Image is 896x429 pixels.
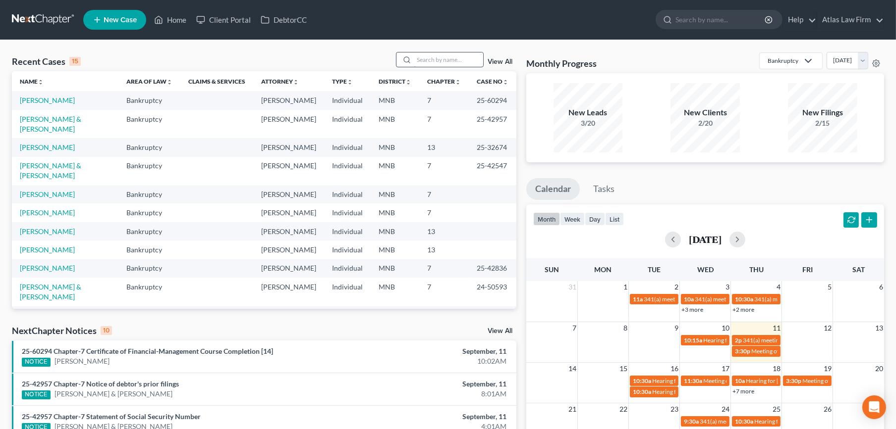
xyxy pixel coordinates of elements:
[419,203,469,222] td: 7
[427,78,461,85] a: Chapterunfold_more
[167,79,172,85] i: unfold_more
[735,336,742,344] span: 2p
[673,281,679,293] span: 2
[788,107,857,118] div: New Filings
[817,11,884,29] a: Atlas Law Firm
[560,212,585,226] button: week
[118,306,180,334] td: Bankruptcy
[371,138,419,156] td: MNB
[648,265,661,274] span: Tue
[721,363,730,375] span: 17
[675,10,766,29] input: Search by name...
[352,389,507,399] div: 8:01AM
[746,377,823,384] span: Hearing for [PERSON_NAME]
[293,79,299,85] i: unfold_more
[253,185,324,203] td: [PERSON_NAME]
[874,322,884,334] span: 13
[20,264,75,272] a: [PERSON_NAME]
[419,157,469,185] td: 7
[118,222,180,240] td: Bankruptcy
[324,185,371,203] td: Individual
[823,363,833,375] span: 19
[469,138,516,156] td: 25-32674
[324,138,371,156] td: Individual
[149,11,191,29] a: Home
[488,328,512,334] a: View All
[633,388,651,395] span: 10:30a
[533,212,560,226] button: month
[776,281,782,293] span: 4
[554,107,623,118] div: New Leads
[671,107,740,118] div: New Clients
[12,55,81,67] div: Recent Cases
[503,79,508,85] i: unfold_more
[526,57,597,69] h3: Monthly Progress
[371,278,419,306] td: MNB
[332,78,353,85] a: Typeunfold_more
[605,212,624,226] button: list
[725,281,730,293] span: 3
[371,306,419,334] td: MNB
[55,356,110,366] a: [PERSON_NAME]
[469,306,516,334] td: 24-32531
[324,278,371,306] td: Individual
[419,278,469,306] td: 7
[261,78,299,85] a: Attorneyunfold_more
[22,380,179,388] a: 25-42957 Chapter-7 Notice of debtor's prior filings
[749,265,764,274] span: Thu
[371,157,419,185] td: MNB
[419,240,469,259] td: 13
[469,259,516,278] td: 25-42836
[118,185,180,203] td: Bankruptcy
[253,157,324,185] td: [PERSON_NAME]
[670,363,679,375] span: 16
[618,363,628,375] span: 15
[469,157,516,185] td: 25-42547
[352,379,507,389] div: September, 11
[684,295,694,303] span: 10a
[554,118,623,128] div: 3/20
[118,203,180,222] td: Bankruptcy
[352,412,507,422] div: September, 11
[324,157,371,185] td: Individual
[584,178,623,200] a: Tasks
[700,418,848,425] span: 341(a) meeting for [PERSON_NAME] & [PERSON_NAME]
[735,418,753,425] span: 10:30a
[253,306,324,334] td: [PERSON_NAME]
[788,118,857,128] div: 2/15
[371,203,419,222] td: MNB
[118,259,180,278] td: Bankruptcy
[852,265,865,274] span: Sat
[324,203,371,222] td: Individual
[469,278,516,306] td: 24-50593
[20,115,81,133] a: [PERSON_NAME] & [PERSON_NAME]
[118,157,180,185] td: Bankruptcy
[823,403,833,415] span: 26
[697,265,714,274] span: Wed
[689,234,722,244] h2: [DATE]
[721,403,730,415] span: 24
[419,91,469,109] td: 7
[180,71,253,91] th: Claims & Services
[20,227,75,236] a: [PERSON_NAME]
[324,110,371,138] td: Individual
[644,295,739,303] span: 341(a) meeting for [PERSON_NAME]
[324,91,371,109] td: Individual
[732,387,754,395] a: +7 more
[703,336,781,344] span: Hearing for [PERSON_NAME]
[743,336,839,344] span: 341(a) meeting for [PERSON_NAME]
[419,259,469,278] td: 7
[118,110,180,138] td: Bankruptcy
[567,281,577,293] span: 31
[256,11,312,29] a: DebtorCC
[371,240,419,259] td: MNB
[594,265,612,274] span: Mon
[38,79,44,85] i: unfold_more
[69,57,81,66] div: 15
[22,347,273,355] a: 25-60294 Chapter-7 Certificate of Financial-Management Course Completion [14]
[371,259,419,278] td: MNB
[118,278,180,306] td: Bankruptcy
[419,222,469,240] td: 13
[118,91,180,109] td: Bankruptcy
[673,322,679,334] span: 9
